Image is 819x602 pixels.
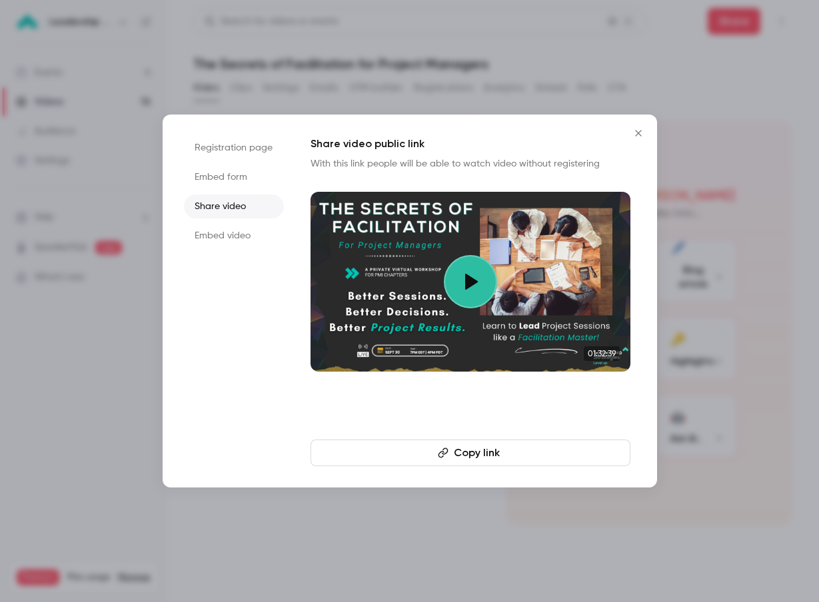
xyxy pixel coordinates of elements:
li: Registration page [184,136,284,160]
li: Share video [184,194,284,218]
p: With this link people will be able to watch video without registering [311,157,630,170]
li: Embed video [184,224,284,248]
span: 01:32:39 [584,346,620,361]
h1: Share video public link [311,136,630,152]
button: Close [625,120,652,147]
a: 01:32:39 [311,192,630,372]
li: Embed form [184,165,284,189]
button: Copy link [311,440,630,466]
